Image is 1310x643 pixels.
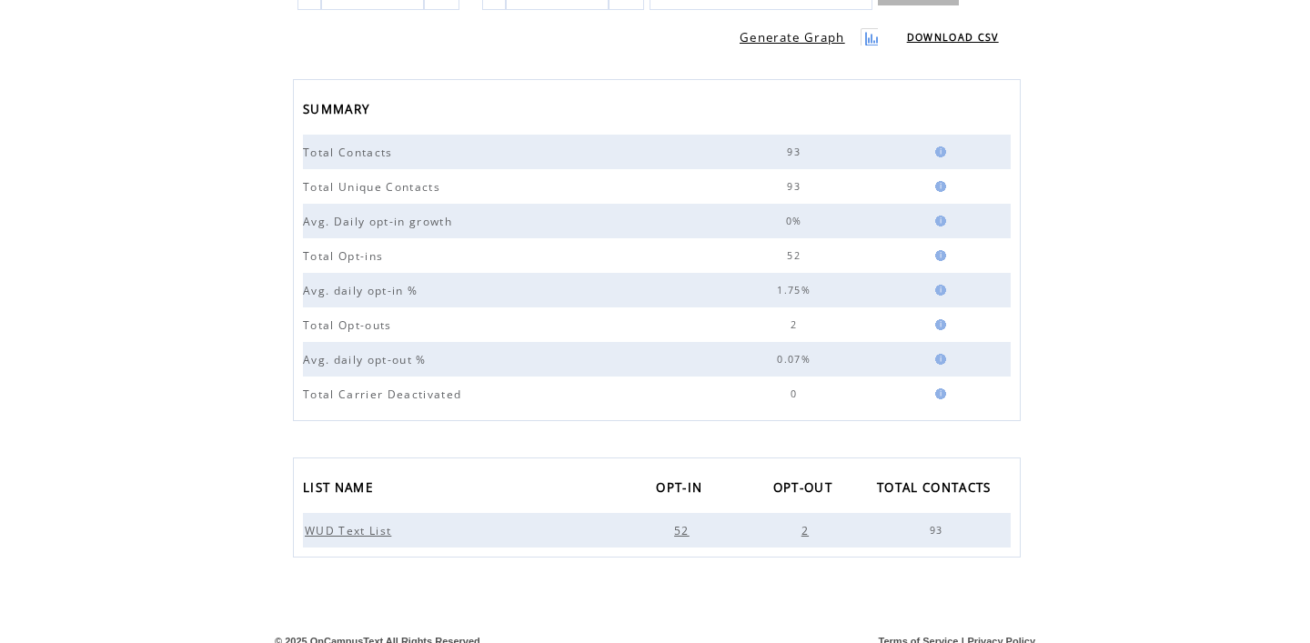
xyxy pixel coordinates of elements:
[303,387,466,402] span: Total Carrier Deactivated
[303,283,422,298] span: Avg. daily opt-in %
[656,475,711,505] a: OPT-IN
[930,388,946,399] img: help.gif
[672,523,696,536] a: 52
[787,180,805,193] span: 93
[305,523,396,538] span: WUD Text List
[930,285,946,296] img: help.gif
[777,353,815,366] span: 0.07%
[930,524,948,537] span: 93
[773,475,837,505] span: OPT-OUT
[930,250,946,261] img: help.gif
[786,215,807,227] span: 0%
[930,181,946,192] img: help.gif
[930,146,946,157] img: help.gif
[930,319,946,330] img: help.gif
[777,284,815,296] span: 1.75%
[674,523,694,538] span: 52
[303,214,457,229] span: Avg. Daily opt-in growth
[656,475,707,505] span: OPT-IN
[773,475,841,505] a: OPT-OUT
[801,523,813,538] span: 2
[787,249,805,262] span: 52
[303,145,398,160] span: Total Contacts
[303,179,445,195] span: Total Unique Contacts
[791,318,801,331] span: 2
[303,475,378,505] span: LIST NAME
[877,475,1001,505] a: TOTAL CONTACTS
[930,354,946,365] img: help.gif
[930,216,946,226] img: help.gif
[303,317,397,333] span: Total Opt-outs
[303,352,431,367] span: Avg. daily opt-out %
[740,29,845,45] a: Generate Graph
[791,387,801,400] span: 0
[303,523,398,536] a: WUD Text List
[800,523,815,536] a: 2
[877,475,996,505] span: TOTAL CONTACTS
[303,248,388,264] span: Total Opt-ins
[907,31,999,44] a: DOWNLOAD CSV
[303,96,374,126] span: SUMMARY
[303,475,382,505] a: LIST NAME
[787,146,805,158] span: 93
